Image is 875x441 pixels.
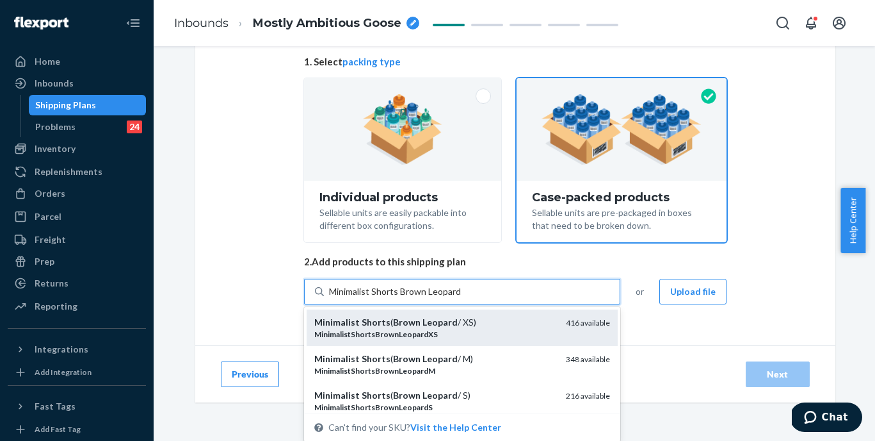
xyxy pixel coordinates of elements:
[8,422,146,437] a: Add Fast Tag
[542,94,701,165] img: case-pack.59cecea509d18c883b923b81aeac6d0b.png
[8,183,146,204] a: Orders
[566,354,610,364] span: 348 available
[253,15,401,32] span: Mostly Ambitious Goose
[319,191,486,204] div: Individual products
[35,343,88,356] div: Integrations
[35,55,60,68] div: Home
[362,390,390,401] em: Shorts
[636,285,644,298] span: or
[35,77,74,90] div: Inbounds
[342,55,401,69] button: packing type
[221,362,279,387] button: Previous
[792,403,862,435] iframe: Opens a widget where you can chat to one of our agents
[35,255,54,268] div: Prep
[35,277,68,290] div: Returns
[314,316,556,329] div: ( / XS)
[532,204,710,232] div: Sellable units are pre-packaged in boxes that need to be broken down.
[314,403,433,412] em: MinimalistShortsBrownLeopardS
[393,390,421,401] em: Brown
[532,191,710,204] div: Case-packed products
[8,296,146,317] a: Reporting
[770,10,796,36] button: Open Search Box
[35,187,65,200] div: Orders
[840,188,865,253] button: Help Center
[8,73,146,94] a: Inbounds
[314,390,360,401] em: Minimalist
[422,317,458,328] em: Leopard
[127,121,142,133] div: 24
[314,353,360,364] em: Minimalist
[164,4,429,42] ol: breadcrumbs
[35,233,66,246] div: Freight
[8,51,146,72] a: Home
[8,251,146,272] a: Prep
[329,285,461,298] input: Minimalist Shorts(Brown Leopard/ XS)MinimalistShortsBrownLeopardXS416 availableMinimalist Shorts(...
[746,362,810,387] button: Next
[798,10,824,36] button: Open notifications
[35,300,77,313] div: Reporting
[319,204,486,232] div: Sellable units are easily packable into different box configurations.
[35,210,61,223] div: Parcel
[35,367,92,378] div: Add Integration
[120,10,146,36] button: Close Navigation
[35,121,76,133] div: Problems
[314,317,360,328] em: Minimalist
[35,165,102,178] div: Replenishments
[35,142,76,155] div: Inventory
[363,94,443,165] img: individual-pack.facf35554cb0f1810c75b2bd6df2d64e.png
[35,99,96,112] div: Shipping Plans
[314,366,435,376] em: MinimalistShortsBrownLeopardM
[659,279,726,304] button: Upload file
[35,424,81,435] div: Add Fast Tag
[410,421,501,434] button: Minimalist Shorts(Brown Leopard/ XS)MinimalistShortsBrownLeopardXS416 availableMinimalist Shorts(...
[14,17,68,29] img: Flexport logo
[328,421,501,434] span: Can't find your SKU?
[362,353,390,364] em: Shorts
[422,390,458,401] em: Leopard
[314,329,438,339] em: MinimalistShortsBrownLeopardXS
[8,138,146,159] a: Inventory
[422,353,458,364] em: Leopard
[393,353,421,364] em: Brown
[8,396,146,417] button: Fast Tags
[8,365,146,380] a: Add Integration
[566,391,610,401] span: 216 available
[29,117,147,137] a: Problems24
[304,55,726,69] span: 1. Select
[393,317,421,328] em: Brown
[8,206,146,227] a: Parcel
[362,317,390,328] em: Shorts
[174,16,229,30] a: Inbounds
[304,255,726,269] span: 2. Add products to this shipping plan
[35,400,76,413] div: Fast Tags
[8,339,146,360] button: Integrations
[29,95,147,115] a: Shipping Plans
[826,10,852,36] button: Open account menu
[8,229,146,250] a: Freight
[314,389,556,402] div: ( / S)
[566,318,610,328] span: 416 available
[8,273,146,294] a: Returns
[757,368,799,381] div: Next
[8,162,146,182] a: Replenishments
[314,353,556,365] div: ( / M)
